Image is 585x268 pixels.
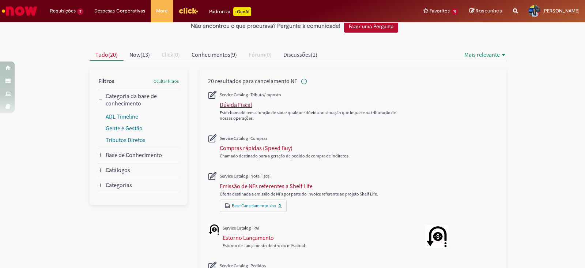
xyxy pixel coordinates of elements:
[178,5,198,16] img: click_logo_yellow_360x200.png
[209,7,251,16] div: Padroniza
[233,7,251,16] p: +GenAi
[344,20,398,33] button: Fazer uma Pergunta
[430,7,450,15] span: Favoritos
[50,7,76,15] span: Requisições
[191,23,340,30] h2: Não encontrou o que procurava? Pergunte à comunidade!
[94,7,145,15] span: Despesas Corporativas
[77,8,83,15] span: 3
[476,7,502,14] span: Rascunhos
[469,8,502,15] a: Rascunhos
[1,4,38,18] img: ServiceNow
[156,7,167,15] span: More
[451,8,458,15] span: 18
[543,8,580,14] span: [PERSON_NAME]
